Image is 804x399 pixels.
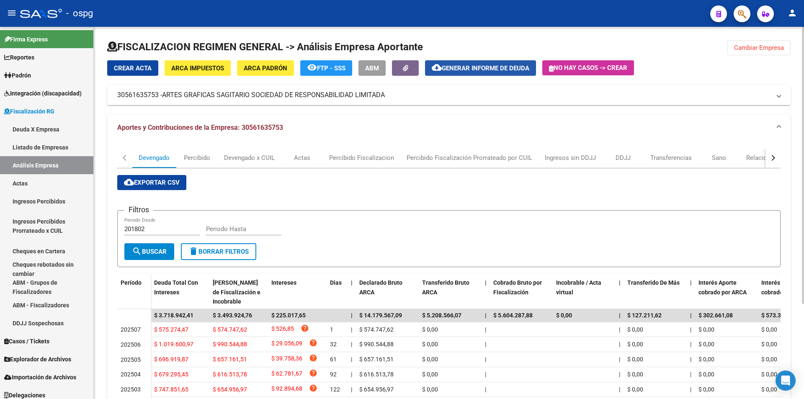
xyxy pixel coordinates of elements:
div: Transferencias [650,153,692,162]
datatable-header-cell: | [348,274,356,311]
span: $ 0,00 [422,386,438,393]
span: Incobrable / Acta virtual [556,279,601,296]
button: FTP - SSS [300,60,352,76]
span: $ 39.758,36 [271,354,302,365]
div: Percibido [184,153,210,162]
span: | [351,312,353,319]
span: ARCA Padrón [244,64,287,72]
span: Generar informe de deuda [442,64,529,72]
span: $ 573.360,93 [761,312,796,319]
span: $ 0,00 [761,326,777,333]
span: 202506 [121,341,141,348]
datatable-header-cell: Incobrable / Acta virtual [553,274,616,311]
datatable-header-cell: Dias [327,274,348,311]
datatable-header-cell: | [616,274,624,311]
span: | [690,312,692,319]
span: | [485,386,486,393]
mat-icon: search [132,246,142,256]
span: $ 616.513,78 [213,371,247,378]
span: $ 990.544,88 [213,341,247,348]
i: help [309,369,317,377]
span: $ 657.161,51 [213,356,247,363]
button: ARCA Padrón [237,60,294,76]
button: No hay casos -> Crear [542,60,634,75]
span: $ 574.747,62 [213,326,247,333]
h1: FISCALIZACION REGIMEN GENERAL -> Análisis Empresa Aportante [107,40,423,54]
span: 202507 [121,326,141,333]
div: Percibido Fiscalización Prorrateado por CUIL [407,153,532,162]
div: Devengado x CUIL [224,153,275,162]
span: $ 747.851,65 [154,386,188,393]
datatable-header-cell: Cobrado Bruto por Fiscalización [490,274,553,311]
div: Open Intercom Messenger [776,371,796,391]
span: $ 225.017,65 [271,312,306,319]
span: $ 0,00 [698,356,714,363]
span: ARCA Impuestos [171,64,224,72]
span: 1 [330,326,333,333]
span: Explorador de Archivos [4,355,71,364]
span: $ 0,00 [698,341,714,348]
span: | [690,341,691,348]
datatable-header-cell: Interés Aporte cobrado por ARCA [695,274,758,311]
button: Buscar [124,243,174,260]
span: $ 657.161,51 [359,356,394,363]
span: Transferido Bruto ARCA [422,279,469,296]
span: Integración (discapacidad) [4,89,82,98]
span: Firma Express [4,35,48,44]
span: | [619,356,620,363]
mat-icon: remove_red_eye [307,62,317,72]
span: Declarado Bruto ARCA [359,279,402,296]
span: No hay casos -> Crear [549,64,627,72]
span: $ 0,00 [422,341,438,348]
mat-icon: delete [188,246,198,256]
span: Fiscalización RG [4,107,54,116]
span: $ 0,00 [698,371,714,378]
mat-expansion-panel-header: 30561635753 -ARTES GRAFICAS SAGITARIO SOCIEDAD DE RESPONSABILIDAD LIMITADA [107,85,791,105]
span: | [351,371,352,378]
span: | [690,279,692,286]
span: Exportar CSV [124,179,180,186]
span: $ 1.019.600,97 [154,341,193,348]
span: $ 302.661,08 [698,312,733,319]
span: $ 575.274,47 [154,326,188,333]
span: Reportes [4,53,34,62]
mat-icon: menu [7,8,17,18]
span: FTP - SSS [317,64,345,72]
div: Ingresos sin DDJJ [545,153,596,162]
mat-icon: cloud_download [124,177,134,187]
span: $ 0,00 [761,371,777,378]
span: 202504 [121,371,141,378]
span: - ospg [66,4,93,23]
span: | [351,356,352,363]
button: Borrar Filtros [181,243,256,260]
span: $ 0,00 [627,341,643,348]
span: Aportes y Contribuciones de la Empresa: 30561635753 [117,124,283,131]
span: $ 0,00 [698,326,714,333]
span: | [619,312,621,319]
span: 202503 [121,386,141,393]
span: Buscar [132,248,167,255]
span: $ 127.211,62 [627,312,662,319]
button: ARCA Impuestos [165,60,231,76]
datatable-header-cell: Deuda Total Con Intereses [151,274,209,311]
span: Intereses [271,279,296,286]
span: 202505 [121,356,141,363]
span: $ 0,00 [556,312,572,319]
span: $ 0,00 [761,356,777,363]
span: ABM [365,64,379,72]
span: $ 0,00 [627,371,643,378]
span: Borrar Filtros [188,248,249,255]
button: Crear Acta [107,60,158,76]
span: $ 3.718.942,41 [154,312,193,319]
span: $ 616.513,78 [359,371,394,378]
span: $ 5.604.287,88 [493,312,533,319]
span: Padrón [4,71,31,80]
span: | [690,371,691,378]
span: $ 526,85 [271,324,294,335]
span: $ 696.919,87 [154,356,188,363]
datatable-header-cell: Intereses [268,274,327,311]
span: $ 0,00 [761,386,777,393]
datatable-header-cell: Transferido Bruto ARCA [419,274,482,311]
span: $ 0,00 [627,386,643,393]
datatable-header-cell: Declarado Bruto ARCA [356,274,419,311]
